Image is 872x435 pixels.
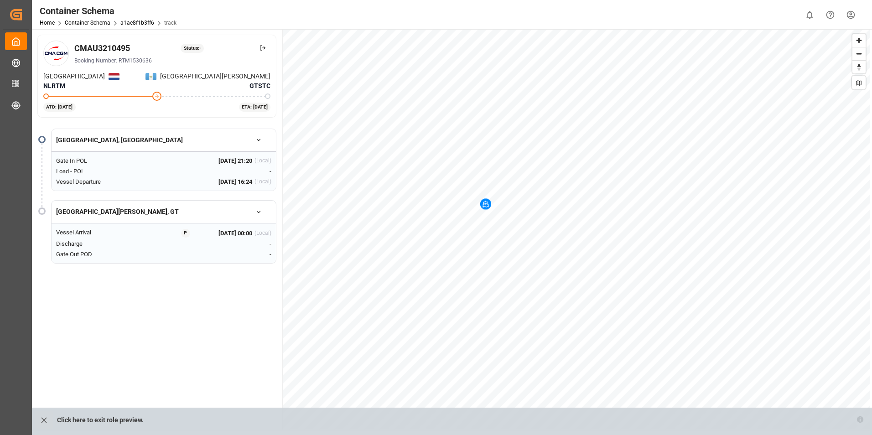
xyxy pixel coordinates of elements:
div: Vessel Departure [56,177,136,186]
span: [GEOGRAPHIC_DATA][PERSON_NAME] [160,72,270,81]
button: [GEOGRAPHIC_DATA][PERSON_NAME], GT [52,204,276,220]
button: Reset bearing to north [852,60,866,73]
button: Zoom out [852,47,866,60]
div: Status: - [181,44,204,53]
div: Container Schema [40,4,176,18]
img: Carrier Logo [45,42,67,65]
div: P [181,229,190,238]
div: (Local) [254,156,271,166]
div: (Local) [254,229,271,238]
div: Vessel Arrival [56,228,136,238]
span: [DATE] 21:20 [218,156,252,166]
div: ETA: [DATE] [239,103,271,112]
div: Discharge [56,239,136,249]
button: P [171,228,200,238]
div: Load - POL [56,167,136,176]
div: Map marker [480,198,491,209]
button: show 0 new notifications [799,5,820,25]
button: Zoom in [852,34,866,47]
span: [DATE] 00:00 [218,229,252,238]
span: [GEOGRAPHIC_DATA] [43,72,105,81]
div: - [200,167,271,176]
img: Netherlands [109,73,119,80]
div: - [200,250,271,259]
div: (Local) [254,177,271,186]
div: Gate In POL [56,156,136,166]
a: Container Schema [65,20,110,26]
div: Gate Out POD [56,250,136,259]
span: GTSTC [249,81,270,91]
button: [GEOGRAPHIC_DATA], [GEOGRAPHIC_DATA] [52,132,276,148]
div: CMAU3210495 [74,42,130,54]
div: Booking Number: RTM1530636 [74,57,270,65]
p: Click here to exit role preview. [57,411,144,429]
span: NLRTM [43,82,65,89]
a: Home [40,20,55,26]
button: close role preview [35,411,53,429]
button: Help Center [820,5,841,25]
span: [DATE] 16:24 [218,177,252,186]
a: a1ae8f1b3ff6 [120,20,154,26]
canvas: Map [283,29,870,430]
img: Netherlands [145,73,156,80]
div: ATD: [DATE] [43,103,76,112]
div: - [200,239,271,249]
